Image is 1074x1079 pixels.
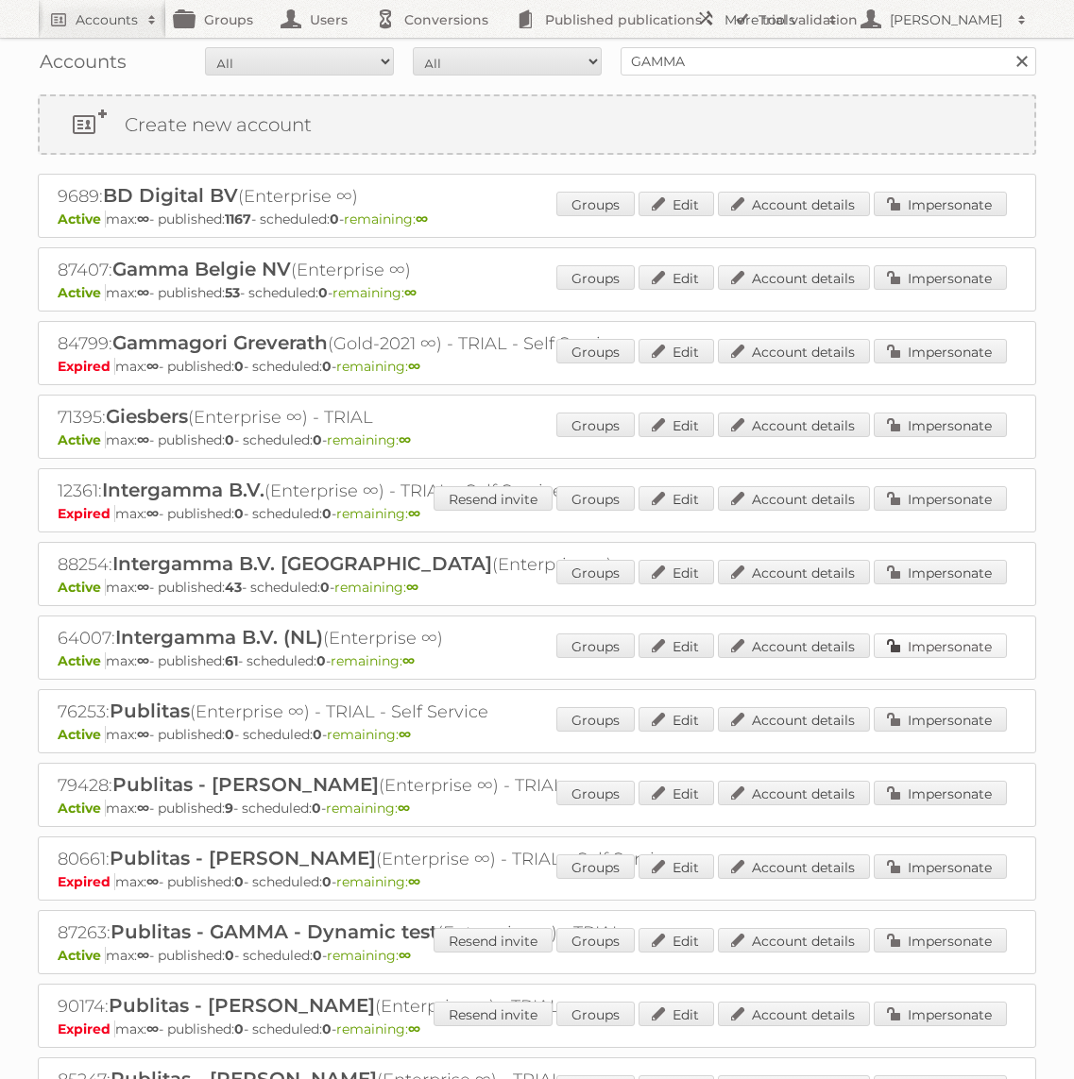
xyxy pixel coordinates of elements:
a: Impersonate [874,265,1007,290]
span: remaining: [327,947,411,964]
a: Groups [556,486,635,511]
strong: ∞ [146,505,159,522]
span: Gamma Belgie NV [112,258,291,280]
a: Groups [556,707,635,732]
a: Groups [556,192,635,216]
strong: ∞ [146,873,159,890]
strong: 0 [313,431,322,448]
span: Active [58,652,106,669]
span: remaining: [331,652,415,669]
a: Impersonate [874,339,1007,363]
span: Publitas - [PERSON_NAME] [109,994,375,1017]
p: max: - published: - scheduled: - [58,726,1016,743]
a: Impersonate [874,486,1007,511]
h2: 80661: (Enterprise ∞) - TRIAL - Self Service [58,847,719,871]
strong: 61 [225,652,238,669]
strong: ∞ [137,211,149,228]
span: remaining: [327,726,411,743]
a: Account details [718,265,870,290]
span: Publitas - [PERSON_NAME] [112,773,379,796]
strong: ∞ [399,726,411,743]
strong: ∞ [399,431,411,448]
span: BD Digital BV [103,184,238,207]
p: max: - published: - scheduled: - [58,211,1016,228]
a: Groups [556,854,635,879]
span: Active [58,579,106,596]
a: Edit [639,265,714,290]
strong: ∞ [137,800,149,817]
p: max: - published: - scheduled: - [58,505,1016,522]
a: Account details [718,486,870,511]
a: Groups [556,1002,635,1026]
strong: ∞ [408,873,420,890]
strong: 0 [225,947,234,964]
a: Impersonate [874,192,1007,216]
span: Intergamma B.V. [102,479,264,501]
a: Account details [718,781,870,805]
strong: 0 [234,1020,244,1037]
a: Groups [556,265,635,290]
p: max: - published: - scheduled: - [58,873,1016,890]
a: Edit [639,192,714,216]
a: Edit [639,413,714,437]
strong: 53 [225,284,240,301]
p: max: - published: - scheduled: - [58,431,1016,448]
a: Edit [639,1002,714,1026]
a: Impersonate [874,560,1007,584]
h2: 79428: (Enterprise ∞) - TRIAL [58,773,719,798]
strong: 0 [312,800,321,817]
span: remaining: [336,1020,420,1037]
span: Active [58,800,106,817]
a: Impersonate [874,633,1007,658]
span: Publitas - [PERSON_NAME] [110,847,376,869]
strong: 0 [225,726,234,743]
h2: 88254: (Enterprise ∞) [58,552,719,577]
h2: 12361: (Enterprise ∞) - TRIAL - Self Service [58,479,719,503]
a: Create new account [40,96,1034,153]
h2: 9689: (Enterprise ∞) [58,184,719,209]
h2: 87263: (Enterprise ∞) - TRIAL [58,920,719,945]
span: Expired [58,873,115,890]
strong: 0 [322,505,332,522]
span: remaining: [334,579,418,596]
a: Edit [639,339,714,363]
strong: 0 [322,1020,332,1037]
span: Intergamma B.V. (NL) [115,626,323,649]
strong: ∞ [137,431,149,448]
strong: ∞ [137,284,149,301]
p: max: - published: - scheduled: - [58,358,1016,375]
a: Impersonate [874,928,1007,953]
a: Edit [639,560,714,584]
span: Intergamma B.V. [GEOGRAPHIC_DATA] [112,552,492,575]
a: Account details [718,413,870,437]
a: Impersonate [874,1002,1007,1026]
a: Impersonate [874,707,1007,732]
a: Edit [639,707,714,732]
strong: 0 [316,652,326,669]
a: Account details [718,1002,870,1026]
span: remaining: [336,358,420,375]
p: max: - published: - scheduled: - [58,579,1016,596]
h2: 76253: (Enterprise ∞) - TRIAL - Self Service [58,700,719,724]
strong: 0 [313,947,322,964]
span: remaining: [344,211,428,228]
strong: 0 [322,358,332,375]
a: Groups [556,928,635,953]
a: Account details [718,633,870,658]
strong: ∞ [399,947,411,964]
strong: ∞ [404,284,417,301]
a: Groups [556,633,635,658]
a: Resend invite [434,1002,553,1026]
strong: ∞ [406,579,418,596]
strong: 43 [225,579,242,596]
span: Active [58,211,106,228]
a: Groups [556,781,635,805]
a: Edit [639,486,714,511]
strong: ∞ [146,358,159,375]
span: remaining: [326,800,410,817]
span: remaining: [336,505,420,522]
span: Giesbers [106,405,188,428]
h2: More tools [725,10,819,29]
a: Account details [718,707,870,732]
p: max: - published: - scheduled: - [58,947,1016,964]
